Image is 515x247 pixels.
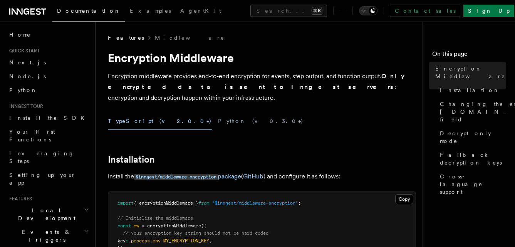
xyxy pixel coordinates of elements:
button: Local Development [6,203,91,225]
span: import [117,200,134,206]
button: Events & Triggers [6,225,91,247]
span: Leveraging Steps [9,150,74,164]
span: // your encryption key string should not be hard coded [123,230,268,236]
a: Install the SDK [6,111,91,125]
span: Documentation [57,8,121,14]
h1: Encryption Middleware [108,51,416,65]
span: , [209,238,212,244]
a: Encryption Middleware [432,62,506,83]
a: Middleware [155,34,225,42]
button: Toggle dark mode [359,6,377,15]
a: GitHub [243,173,263,180]
span: Python [9,87,37,93]
span: Install the SDK [9,115,89,121]
button: Python (v0.3.0+) [218,113,304,130]
span: Features [6,196,32,202]
p: Install the ( ) and configure it as follows: [108,171,416,182]
span: // Initialize the middleware [117,215,193,221]
span: AgentKit [180,8,221,14]
a: Fallback decryption keys [437,148,506,170]
a: Installation [437,83,506,97]
span: : [126,238,128,244]
a: Leveraging Steps [6,146,91,168]
span: = [142,223,144,229]
span: Your first Functions [9,129,55,143]
a: Cross-language support [437,170,506,199]
span: Inngest tour [6,103,43,109]
a: Installation [108,154,155,165]
code: @inngest/middleware-encryption [134,174,218,180]
span: MY_ENCRYPTION_KEY [163,238,209,244]
span: Examples [130,8,171,14]
span: Node.js [9,73,46,79]
span: encryptionMiddleware [147,223,201,229]
kbd: ⌘K [312,7,322,15]
span: Next.js [9,59,46,66]
span: key [117,238,126,244]
span: Features [108,34,144,42]
span: . [150,238,153,244]
button: Copy [395,194,413,204]
a: Setting up your app [6,168,91,190]
a: Contact sales [390,5,460,17]
a: Decrypt only mode [437,126,506,148]
a: Python [6,83,91,97]
a: Your first Functions [6,125,91,146]
span: Installation [440,86,500,94]
button: Search...⌘K [250,5,327,17]
span: Setting up your app [9,172,75,186]
span: Decrypt only mode [440,129,506,145]
span: Cross-language support [440,173,506,196]
span: Fallback decryption keys [440,151,506,166]
span: Encryption Middleware [435,65,506,80]
span: ; [298,200,301,206]
a: Examples [125,2,176,21]
a: Next.js [6,55,91,69]
span: Home [9,31,31,39]
span: process [131,238,150,244]
span: const [117,223,131,229]
span: from [198,200,209,206]
p: Encryption middleware provides end-to-end encryption for events, step output, and function output... [108,71,416,103]
a: @inngest/middleware-encryptionpackage [134,173,241,180]
span: ({ [201,223,206,229]
a: Changing the encrypted [DOMAIN_NAME] field [437,97,506,126]
span: Events & Triggers [6,228,84,244]
span: mw [134,223,139,229]
h4: On this page [432,49,506,62]
a: Sign Up [463,5,514,17]
a: Node.js [6,69,91,83]
span: "@inngest/middleware-encryption" [212,200,298,206]
span: env [153,238,161,244]
a: Documentation [52,2,125,22]
a: Home [6,28,91,42]
button: TypeScript (v2.0.0+) [108,113,212,130]
span: . [161,238,163,244]
span: { encryptionMiddleware } [134,200,198,206]
span: Quick start [6,48,40,54]
a: AgentKit [176,2,226,21]
span: Local Development [6,207,84,222]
